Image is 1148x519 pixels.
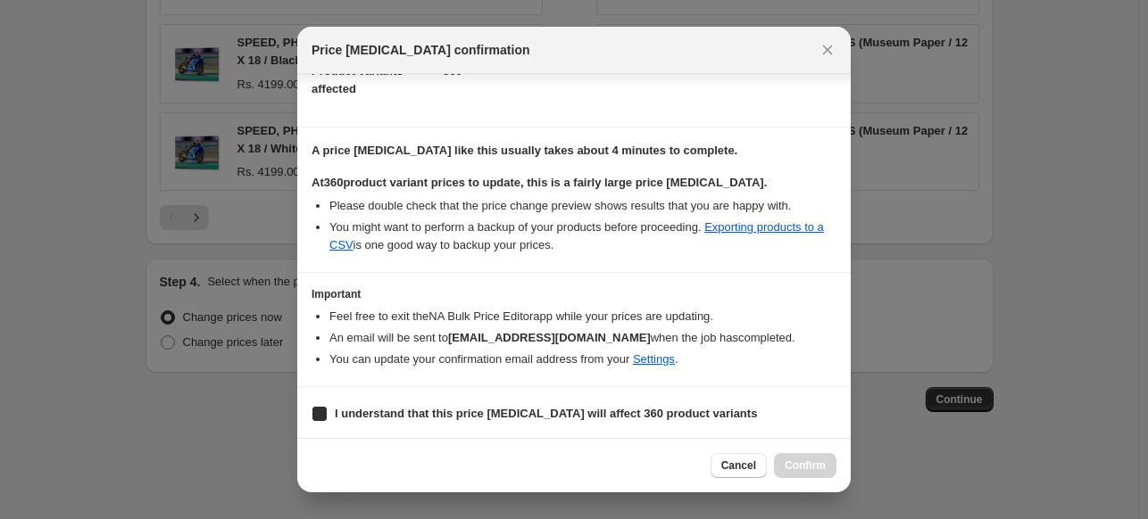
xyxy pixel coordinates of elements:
b: At 360 product variant prices to update, this is a fairly large price [MEDICAL_DATA]. [312,176,767,189]
li: An email will be sent to when the job has completed . [329,329,836,347]
a: Exporting products to a CSV [329,220,824,251]
button: Close [815,37,840,62]
button: Cancel [711,453,767,478]
li: Feel free to exit the NA Bulk Price Editor app while your prices are updating. [329,308,836,325]
h3: Important [312,287,836,301]
span: Cancel [721,458,756,473]
b: A price [MEDICAL_DATA] like this usually takes about 4 minutes to complete. [312,144,737,157]
b: [EMAIL_ADDRESS][DOMAIN_NAME] [448,331,651,344]
a: Settings [633,352,675,366]
span: Price [MEDICAL_DATA] confirmation [312,41,530,59]
b: I understand that this price [MEDICAL_DATA] will affect 360 product variants [335,407,757,420]
li: You might want to perform a backup of your products before proceeding. is one good way to backup ... [329,218,836,254]
li: Please double check that the price change preview shows results that you are happy with. [329,197,836,215]
li: You can update your confirmation email address from your . [329,350,836,368]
